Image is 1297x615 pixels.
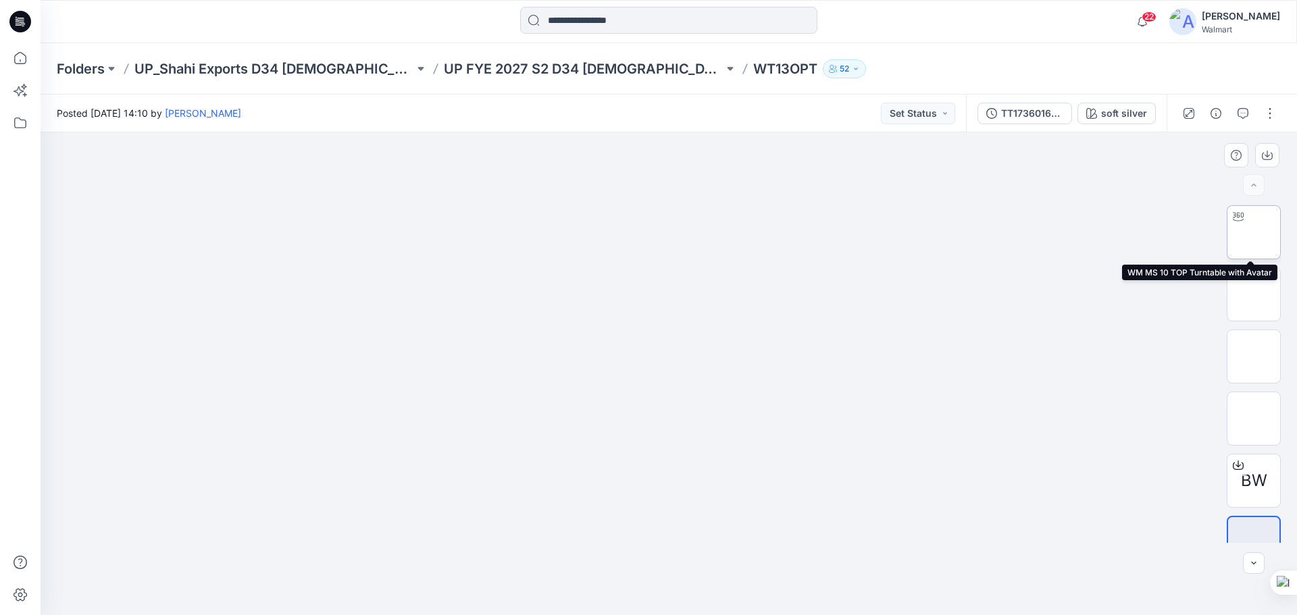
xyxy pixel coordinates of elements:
[1241,469,1267,493] span: BW
[1077,103,1156,124] button: soft silver
[57,59,105,78] a: Folders
[753,59,817,78] p: WT13OPT
[1169,8,1196,35] img: avatar
[165,107,241,119] a: [PERSON_NAME]
[444,59,723,78] a: UP FYE 2027 S2 D34 [DEMOGRAPHIC_DATA] Woven Tops
[1202,8,1280,24] div: [PERSON_NAME]
[57,106,241,120] span: Posted [DATE] 14:10 by
[823,59,866,78] button: 52
[840,61,849,76] p: 52
[1101,106,1147,121] div: soft silver
[1205,103,1227,124] button: Details
[134,59,414,78] a: UP_Shahi Exports D34 [DEMOGRAPHIC_DATA] Tops
[1001,106,1063,121] div: TT1736016565 [[DATE]] REVISED (UPLOAD
[977,103,1072,124] button: TT1736016565 [[DATE]] REVISED (UPLOAD
[1202,24,1280,34] div: Walmart
[1142,11,1156,22] span: 22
